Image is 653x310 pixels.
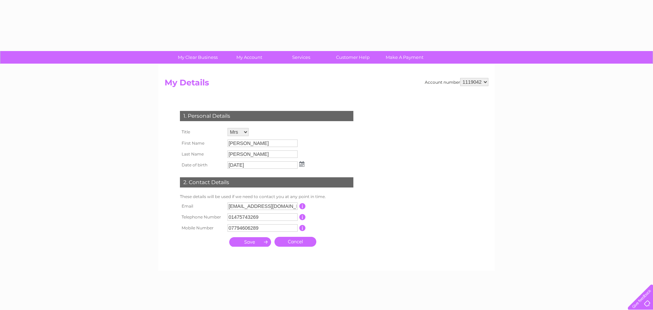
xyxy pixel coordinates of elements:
a: Make A Payment [376,51,433,64]
a: My Account [221,51,278,64]
a: Cancel [274,237,316,247]
th: Email [178,201,226,212]
input: Submit [229,237,271,247]
th: Date of birth [178,160,226,170]
h2: My Details [165,78,488,91]
input: Information [299,214,306,220]
input: Information [299,203,306,209]
th: Last Name [178,149,226,160]
th: Title [178,126,226,138]
a: Services [273,51,329,64]
th: Telephone Number [178,212,226,223]
a: My Clear Business [170,51,226,64]
th: Mobile Number [178,223,226,233]
div: 2. Contact Details [180,177,353,187]
td: These details will be used if we need to contact you at any point in time. [178,193,355,201]
img: ... [299,161,304,167]
a: Customer Help [325,51,381,64]
div: Account number [425,78,488,86]
input: Information [299,225,306,231]
div: 1. Personal Details [180,111,353,121]
th: First Name [178,138,226,149]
